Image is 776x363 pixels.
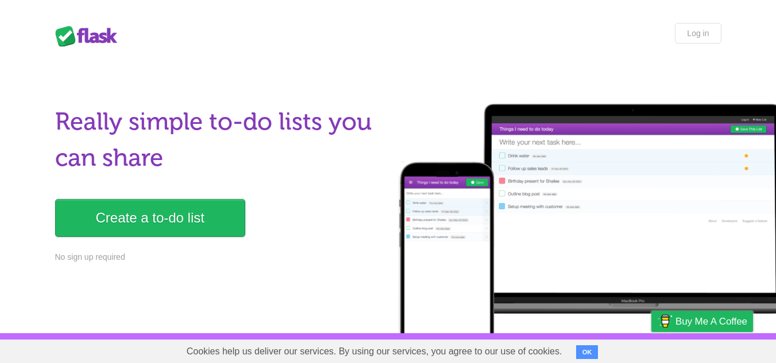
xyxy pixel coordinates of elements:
[657,311,673,331] img: Buy me a coffee
[175,340,574,363] span: Cookies help us deliver our services. By using our services, you agree to our use of cookies.
[576,345,599,359] button: OK
[55,26,124,46] div: Flask Lists
[55,104,381,176] h1: Really simple to-do lists you can share
[651,311,753,332] a: Buy me a coffee
[675,311,747,331] span: Buy me a coffee
[675,23,721,44] a: Log in
[55,251,381,263] p: No sign up required
[55,199,245,237] a: Create a to-do list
